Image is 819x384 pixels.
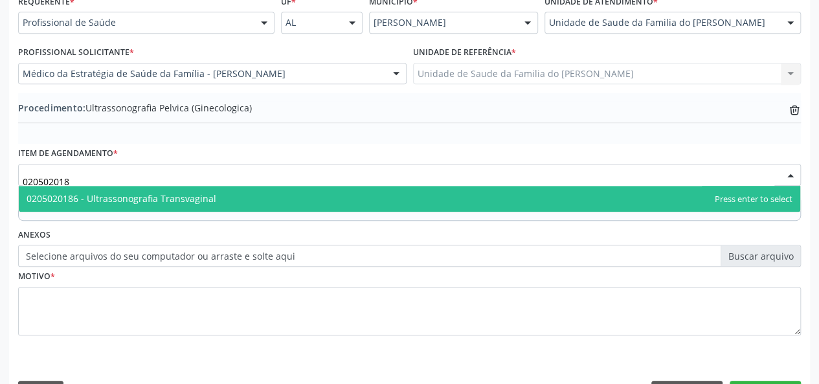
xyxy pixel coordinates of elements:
[413,43,516,63] label: Unidade de referência
[18,102,85,114] span: Procedimento:
[23,16,248,29] span: Profissional de Saúde
[27,192,216,205] span: 0205020186 - Ultrassonografia Transvaginal
[23,67,380,80] span: Médico da Estratégia de Saúde da Família - [PERSON_NAME]
[23,168,774,194] input: Buscar por procedimento
[18,225,50,245] label: Anexos
[18,101,252,115] span: Ultrassonografia Pelvica (Ginecologica)
[286,16,335,29] span: AL
[18,43,134,63] label: Profissional Solicitante
[374,16,511,29] span: [PERSON_NAME]
[18,144,118,164] label: Item de agendamento
[18,267,55,287] label: Motivo
[549,16,774,29] span: Unidade de Saude da Familia do [PERSON_NAME]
